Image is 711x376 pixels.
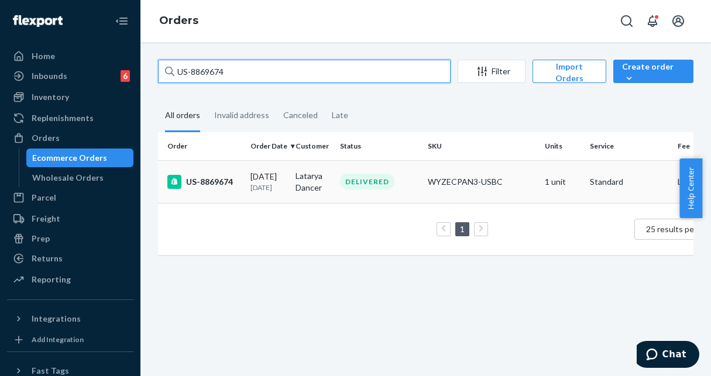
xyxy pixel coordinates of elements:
[7,129,133,147] a: Orders
[332,100,348,130] div: Late
[340,174,394,189] div: DELIVERED
[335,132,423,160] th: Status
[7,229,133,248] a: Prep
[622,61,685,84] div: Create order
[679,158,702,218] button: Help Center
[110,9,133,33] button: Close Navigation
[150,4,208,38] ol: breadcrumbs
[7,209,133,228] a: Freight
[32,152,107,164] div: Ecommerce Orders
[26,149,134,167] a: Ecommerce Orders
[32,132,60,144] div: Orders
[7,333,133,347] a: Add Integration
[7,67,133,85] a: Inbounds6
[291,160,336,203] td: Latarya Dancer
[296,141,331,151] div: Customer
[7,270,133,289] a: Reporting
[32,213,60,225] div: Freight
[32,233,50,244] div: Prep
[159,14,198,27] a: Orders
[637,341,699,370] iframe: Opens a widget where you can chat to one of our agents
[246,132,291,160] th: Order Date
[165,100,200,132] div: All orders
[641,9,664,33] button: Open notifications
[32,112,94,124] div: Replenishments
[7,188,133,207] a: Parcel
[250,171,286,192] div: [DATE]
[250,182,286,192] p: [DATE]
[32,274,71,285] div: Reporting
[32,70,67,82] div: Inbounds
[7,47,133,65] a: Home
[428,176,535,188] div: WYZECPAN3-USBC
[32,313,81,325] div: Integrations
[32,334,84,344] div: Add Integration
[533,60,606,83] button: Import Orders
[423,132,540,160] th: SKU
[458,60,525,83] button: Filter
[32,50,55,62] div: Home
[167,175,241,189] div: US-8869674
[615,9,638,33] button: Open Search Box
[13,15,63,27] img: Flexport logo
[7,309,133,328] button: Integrations
[32,253,63,264] div: Returns
[613,60,693,83] button: Create order
[32,91,69,103] div: Inventory
[458,65,525,77] div: Filter
[7,88,133,106] a: Inventory
[26,168,134,187] a: Wholesale Orders
[7,249,133,268] a: Returns
[667,9,690,33] button: Open account menu
[158,60,451,83] input: Search orders
[590,176,668,188] p: Standard
[540,132,585,160] th: Units
[32,192,56,203] div: Parcel
[121,70,130,82] div: 6
[540,160,585,203] td: 1 unit
[458,224,467,234] a: Page 1 is your current page
[585,132,673,160] th: Service
[7,109,133,127] a: Replenishments
[158,132,246,160] th: Order
[214,100,269,130] div: Invalid address
[32,172,104,184] div: Wholesale Orders
[283,100,318,130] div: Canceled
